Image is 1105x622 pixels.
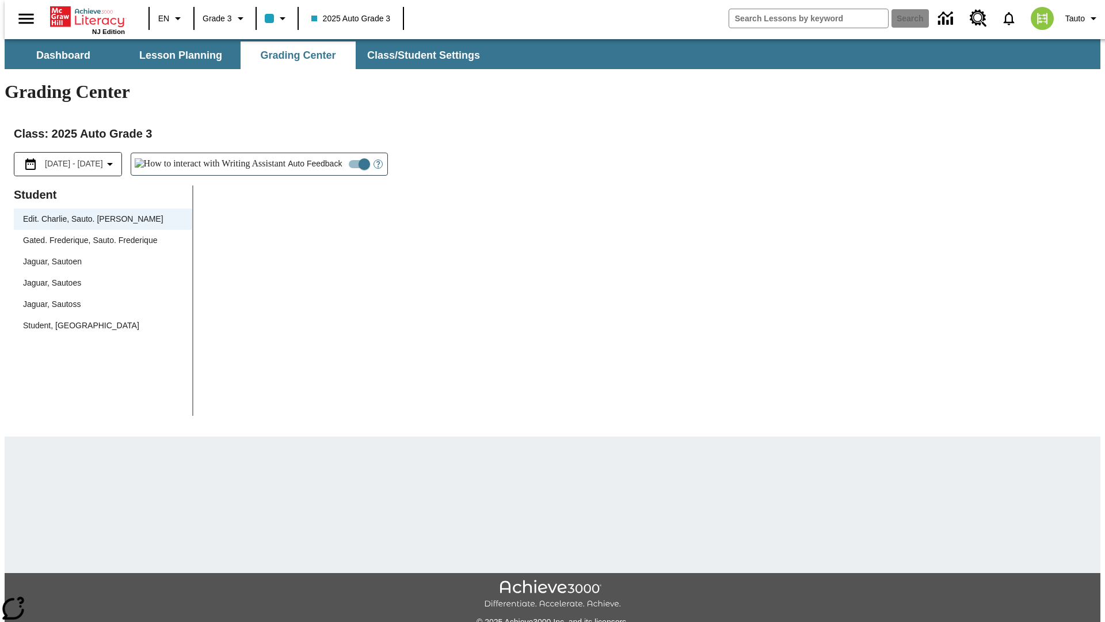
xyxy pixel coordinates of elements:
a: Notifications [994,3,1024,33]
div: Jaguar, Sautoes [14,272,192,294]
span: 2025 Auto Grade 3 [311,13,391,25]
div: Edit. Charlie, Sauto. [PERSON_NAME] [14,208,192,230]
div: Jaguar, Sautoss [23,298,81,310]
div: Jaguar, Sautoen [14,251,192,272]
div: SubNavbar [5,41,490,69]
span: Grading Center [260,49,336,62]
div: Student, [GEOGRAPHIC_DATA] [23,320,139,332]
div: Jaguar, Sautoss [14,294,192,315]
button: Grade: Grade 3, Select a grade [198,8,252,29]
img: avatar image [1031,7,1054,30]
span: Tauto [1065,13,1085,25]
button: Select the date range menu item [19,157,117,171]
img: Achieve3000 Differentiate Accelerate Achieve [484,580,621,609]
button: Select a new avatar [1024,3,1061,33]
a: Data Center [931,3,963,35]
button: Lesson Planning [123,41,238,69]
div: Edit. Charlie, Sauto. [PERSON_NAME] [23,213,163,225]
h1: Grading Center [5,81,1100,103]
span: [DATE] - [DATE] [45,158,103,170]
button: Profile/Settings [1061,8,1105,29]
a: Resource Center, Will open in new tab [963,3,994,34]
span: Auto Feedback [288,158,342,170]
div: SubNavbar [5,39,1100,69]
div: Gated. Frederique, Sauto. Frederique [14,230,192,251]
button: Dashboard [6,41,121,69]
button: Open side menu [9,2,43,36]
button: Class/Student Settings [358,41,489,69]
span: Grade 3 [203,13,232,25]
button: Grading Center [241,41,356,69]
span: Lesson Planning [139,49,222,62]
div: Student, [GEOGRAPHIC_DATA] [14,315,192,336]
button: Language: EN, Select a language [153,8,190,29]
div: Gated. Frederique, Sauto. Frederique [23,234,157,246]
div: Jaguar, Sautoes [23,277,81,289]
span: EN [158,13,169,25]
a: Home [50,5,125,28]
button: Open Help for Writing Assistant [369,153,387,175]
svg: Collapse Date Range Filter [103,157,117,171]
div: Jaguar, Sautoen [23,256,82,268]
button: Class color is light blue. Change class color [260,8,294,29]
img: How to interact with Writing Assistant [135,158,286,170]
h2: Class : 2025 Auto Grade 3 [14,124,1091,143]
input: search field [729,9,888,28]
span: Class/Student Settings [367,49,480,62]
p: Student [14,185,192,204]
span: NJ Edition [92,28,125,35]
span: Dashboard [36,49,90,62]
div: Home [50,4,125,35]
